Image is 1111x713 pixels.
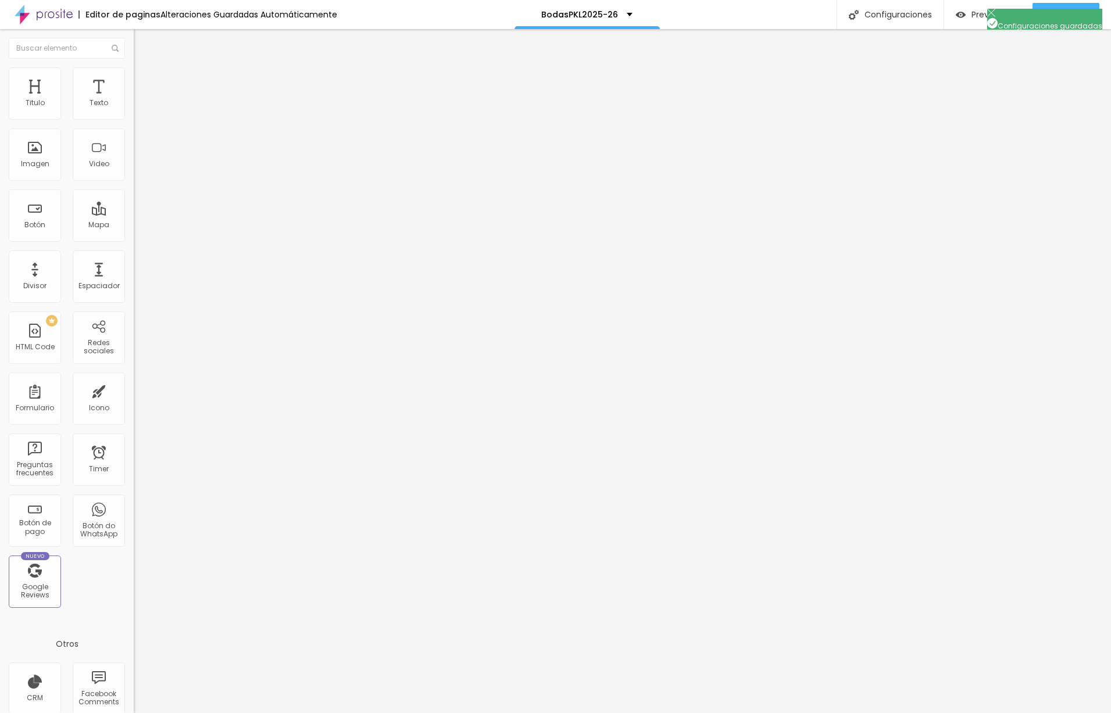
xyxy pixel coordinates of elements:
[23,282,47,290] div: Divisor
[89,404,109,412] div: Icono
[987,9,995,17] img: Icone
[112,45,119,52] img: Icone
[76,690,122,707] div: Facebook Comments
[987,21,1102,31] span: Configuraciones guardadas
[987,18,998,28] img: Icone
[27,694,43,702] div: CRM
[9,38,125,59] input: Buscar elemento
[89,160,109,168] div: Video
[16,404,54,412] div: Formulario
[12,519,58,536] div: Botón de pago
[1033,3,1099,26] button: Publicar
[21,160,49,168] div: Imagen
[88,221,109,229] div: Mapa
[160,10,337,19] div: Alteraciones Guardadas Automáticamente
[24,221,45,229] div: Botón
[12,583,58,600] div: Google Reviews
[78,282,120,290] div: Espaciador
[21,552,49,560] div: Nuevo
[971,10,1021,19] span: Previsualizar
[541,10,618,19] p: BodasPKL2025-26
[956,10,966,20] img: view-1.svg
[89,465,109,473] div: Timer
[76,522,122,539] div: Botón do WhatsApp
[78,10,160,19] div: Editor de paginas
[134,29,1111,713] iframe: Editor
[16,343,55,351] div: HTML Code
[76,339,122,356] div: Redes sociales
[12,461,58,478] div: Preguntas frecuentes
[26,99,45,107] div: Titulo
[849,10,859,20] img: Icone
[944,3,1033,26] button: Previsualizar
[90,99,108,107] div: Texto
